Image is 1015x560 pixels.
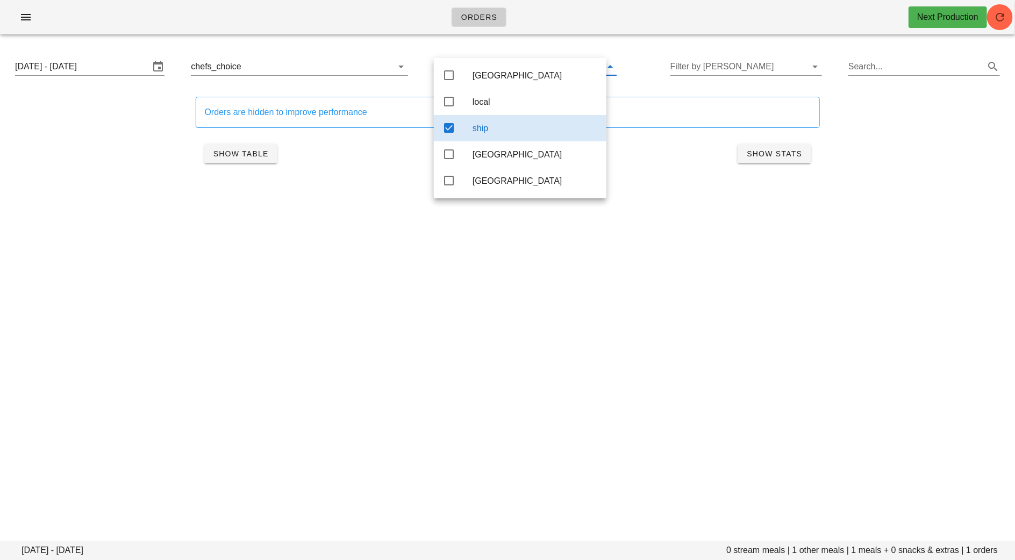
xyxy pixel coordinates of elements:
div: chefs_choice [191,58,408,75]
span: Show Stats [746,149,802,158]
div: [GEOGRAPHIC_DATA] [473,176,598,186]
div: local [473,97,598,107]
span: Orders [461,13,498,21]
span: Show Table [213,149,269,158]
div: ship [473,123,598,133]
div: Filter by [PERSON_NAME] [670,58,822,75]
div: chefs_choice [191,62,241,71]
div: Orders are hidden to improve performance [205,106,811,119]
button: Show Table [204,144,277,163]
a: Orders [452,8,507,27]
div: [GEOGRAPHIC_DATA] [473,149,598,160]
div: [GEOGRAPHIC_DATA] [473,70,598,81]
button: Show Stats [738,144,811,163]
div: Next Production [917,11,978,24]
